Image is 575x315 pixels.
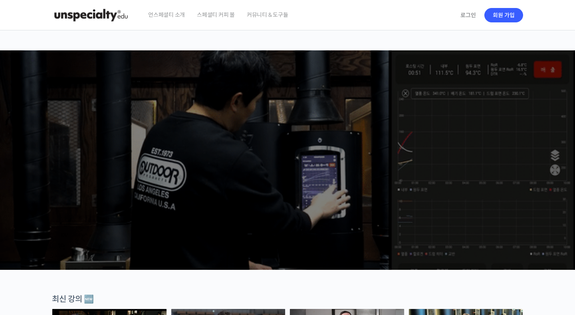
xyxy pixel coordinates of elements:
div: 최신 강의 🆕 [52,294,523,305]
p: 시간과 장소에 구애받지 않고, 검증된 커리큘럼으로 [8,166,567,177]
a: 회원 가입 [484,8,523,22]
p: [PERSON_NAME]을 다하는 당신을 위해, 최고와 함께 만든 커피 클래스 [8,122,567,163]
a: 로그인 [456,6,481,24]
